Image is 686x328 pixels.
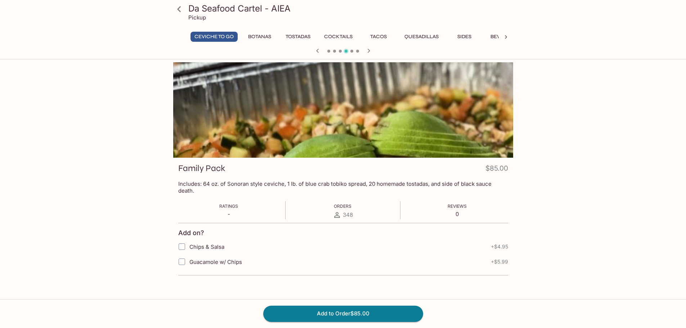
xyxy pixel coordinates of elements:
[243,32,276,42] button: Botanas
[219,211,238,217] p: -
[282,32,314,42] button: Tostadas
[334,203,351,209] span: Orders
[400,32,443,42] button: Quesadillas
[448,203,467,209] span: Reviews
[448,211,467,217] p: 0
[491,244,508,250] span: + $4.95
[487,32,524,42] button: Beverages
[448,32,481,42] button: Sides
[178,180,508,194] p: Includes: 64 oz. of Sonoran style ceviche, 1 lb. of blue crab tobiko spread, 20 homemade tostadas...
[178,163,225,174] h3: Family Pack
[173,62,513,158] div: Family Pack
[263,306,423,322] button: Add to Order$85.00
[189,259,242,265] span: Guacamole w/ Chips
[320,32,357,42] button: Cocktails
[178,229,204,237] h4: Add on?
[219,203,238,209] span: Ratings
[188,3,510,14] h3: Da Seafood Cartel - AIEA
[343,211,353,218] span: 348
[190,32,238,42] button: Ceviche To Go
[188,14,206,21] p: Pickup
[362,32,395,42] button: Tacos
[485,163,508,177] h4: $85.00
[491,259,508,265] span: + $5.99
[189,243,224,250] span: Chips & Salsa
